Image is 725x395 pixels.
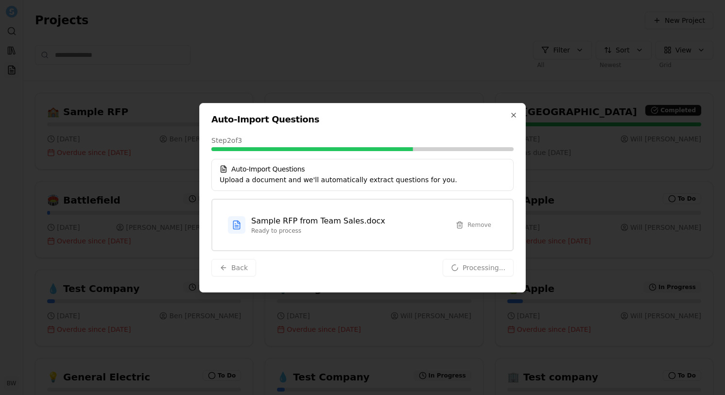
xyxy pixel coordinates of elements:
[220,175,505,185] div: Upload a document and we'll automatically extract questions for you.
[211,115,514,124] h2: Auto-Import Questions
[251,215,385,227] span: Sample RFP from Team Sales.docx
[251,227,385,235] span: Ready to process
[211,136,242,145] span: Step 2 of 3
[220,165,505,173] h5: Auto-Import Questions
